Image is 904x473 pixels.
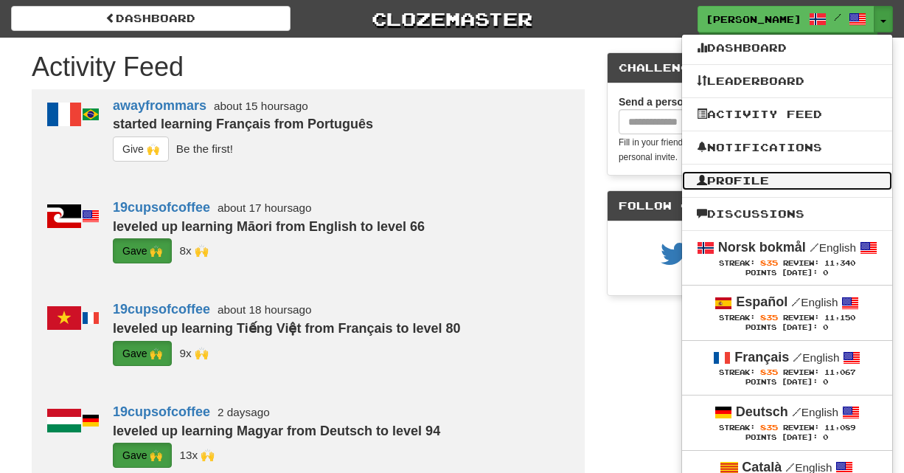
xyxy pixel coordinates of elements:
[698,6,875,32] a: [PERSON_NAME] /
[179,449,215,461] small: _cmns<br />LuciusVorenusX<br />sjfree<br />Marcos<br />houzuki<br />CharmingTigress<br />atila_fa...
[682,138,892,157] a: Notifications
[760,423,778,432] span: 835
[783,259,819,267] span: Review:
[719,424,755,432] span: Streak:
[113,404,210,419] a: 19cupsofcoffee
[179,244,208,257] small: Marcos<br />sjfree<br />superwinston<br />_cmns<br />CharmingTigress<br />houzuki<br />atila_faka...
[810,241,856,254] small: English
[682,38,892,58] a: Dashboard
[760,367,778,376] span: 835
[810,241,819,254] span: /
[113,98,206,113] a: awayfrommars
[113,443,172,468] button: Gave 🙌
[783,424,819,432] span: Review:
[783,368,819,376] span: Review:
[682,72,892,91] a: Leaderboard
[734,350,789,365] strong: Français
[719,368,755,376] span: Streak:
[11,6,291,31] a: Dashboard
[32,52,585,82] h1: Activity Feed
[824,314,855,322] span: 11,150
[736,294,787,309] strong: Español
[824,259,855,267] span: 11,340
[179,347,208,359] small: Marcos<br />sjfree<br />LuciusVorenusX<br />superwinston<br />_cmns<br />CharmingTigress<br />hou...
[682,204,892,224] a: Discussions
[793,351,839,364] small: English
[736,404,788,419] strong: Deutsch
[218,201,312,214] small: about 17 hours ago
[697,269,877,278] div: Points [DATE]: 0
[113,341,172,366] button: Gave 🙌
[718,240,806,255] strong: Norsk bokmål
[719,314,755,322] span: Streak:
[113,321,460,336] strong: leveled up learning Tiếng Việt from Français to level 80
[214,100,308,112] small: about 15 hours ago
[608,53,872,83] div: Challenge Friends
[834,12,841,22] span: /
[682,105,892,124] a: Activity Feed
[619,96,757,108] strong: Send a personal invite email
[824,424,855,432] span: 11,089
[113,219,425,234] strong: leveled up learning Māori from English to level 66
[113,238,172,263] button: Gave 🙌
[682,341,892,395] a: Français /English Streak: 835 Review: 11,067 Points [DATE]: 0
[218,406,270,418] small: 2 days ago
[824,368,855,376] span: 11,067
[682,231,892,285] a: Norsk bokmål /English Streak: 835 Review: 11,340 Points [DATE]: 0
[113,200,210,215] a: 19cupsofcoffee
[608,191,872,221] div: Follow Clozemaster
[682,396,892,449] a: Deutsch /English Streak: 835 Review: 11,089 Points [DATE]: 0
[793,351,802,364] span: /
[791,295,801,308] span: /
[697,323,877,333] div: Points [DATE]: 0
[697,378,877,387] div: Points [DATE]: 0
[783,314,819,322] span: Review:
[218,303,312,316] small: about 18 hours ago
[113,137,169,162] button: Give 🙌
[719,259,755,267] span: Streak:
[706,13,802,26] span: [PERSON_NAME]
[682,286,892,339] a: Español /English Streak: 835 Review: 11,150 Points [DATE]: 0
[792,406,838,418] small: English
[792,405,802,418] span: /
[619,137,833,162] small: Fill in your friends’ email address and we’ll send them a personal invite.
[791,296,838,308] small: English
[313,6,592,32] a: Clozemaster
[682,171,892,190] a: Profile
[697,433,877,443] div: Points [DATE]: 0
[113,117,373,131] strong: started learning Français from Português
[113,424,440,438] strong: leveled up learning Magyar from Deutsch to level 94
[176,142,233,155] small: Be the first!
[113,302,210,317] a: 19cupsofcoffee
[760,313,778,322] span: 835
[760,258,778,267] span: 835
